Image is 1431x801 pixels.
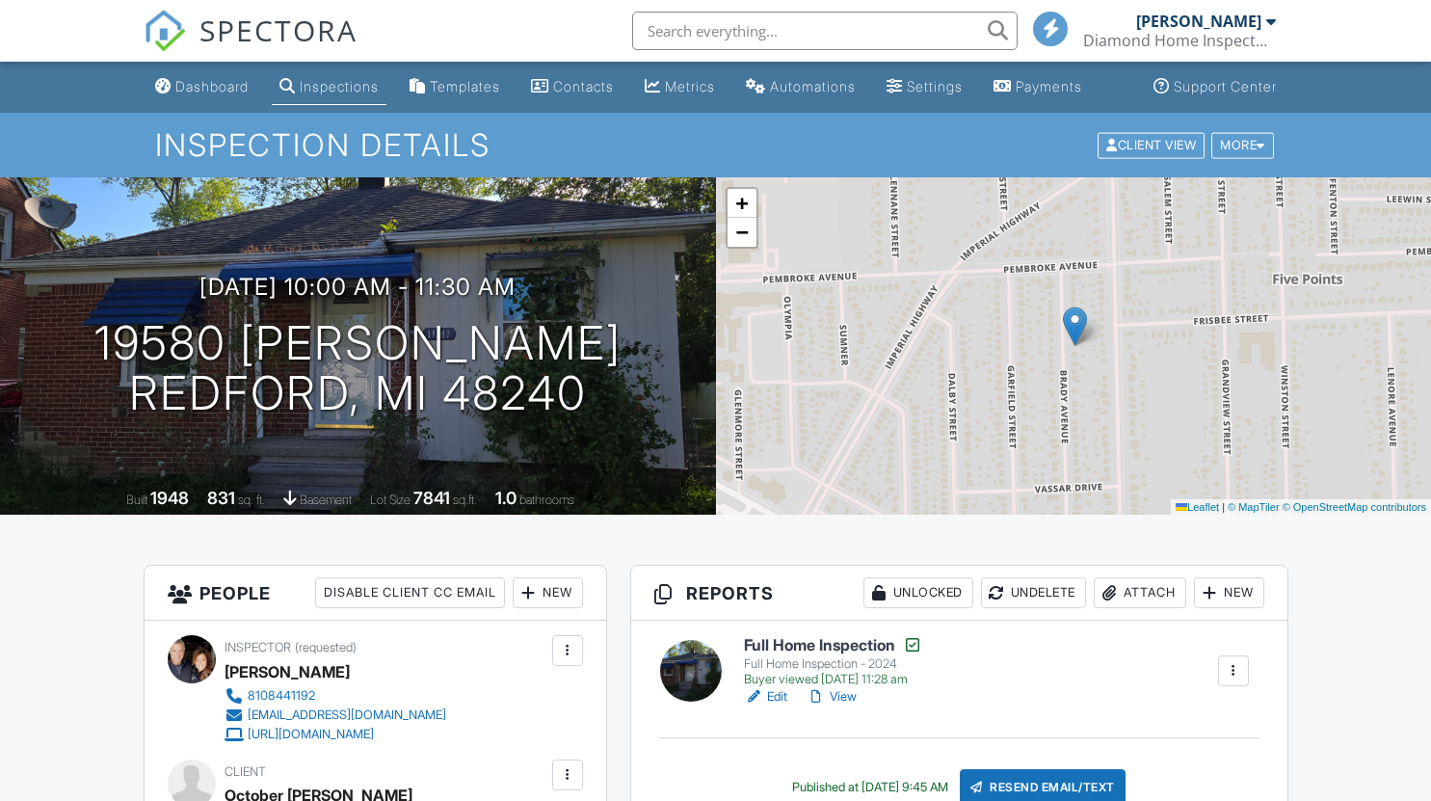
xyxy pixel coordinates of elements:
a: Zoom out [728,218,756,247]
div: Support Center [1174,78,1277,94]
div: Inspections [300,78,379,94]
div: Undelete [981,577,1086,608]
h3: People [145,566,606,621]
div: Metrics [665,78,715,94]
a: Dashboard [147,69,256,105]
span: SPECTORA [199,10,358,50]
a: Settings [879,69,970,105]
div: 1.0 [495,488,517,508]
a: Inspections [272,69,386,105]
a: [EMAIL_ADDRESS][DOMAIN_NAME] [225,706,446,725]
a: Contacts [523,69,622,105]
div: Client View [1098,132,1205,158]
div: Attach [1094,577,1186,608]
a: SPECTORA [144,26,358,67]
a: Leaflet [1176,501,1219,513]
div: Dashboard [175,78,249,94]
span: basement [300,493,352,507]
h3: [DATE] 10:00 am - 11:30 am [199,274,516,300]
span: bathrooms [519,493,574,507]
span: sq. ft. [238,493,265,507]
h1: 19580 [PERSON_NAME] REDFORD, MI 48240 [94,318,622,420]
a: [URL][DOMAIN_NAME] [225,725,446,744]
div: Settings [907,78,963,94]
a: View [807,687,857,707]
a: © OpenStreetMap contributors [1283,501,1426,513]
div: 8108441192 [248,688,315,704]
div: Disable Client CC Email [315,577,505,608]
div: More [1211,132,1274,158]
span: sq.ft. [453,493,477,507]
div: 1948 [150,488,189,508]
a: Full Home Inspection Full Home Inspection - 2024 Buyer viewed [DATE] 11:28 am [744,635,922,687]
span: | [1222,501,1225,513]
div: [PERSON_NAME] [1136,12,1261,31]
a: 8108441192 [225,686,446,706]
img: The Best Home Inspection Software - Spectora [144,10,186,52]
a: Zoom in [728,189,756,218]
span: (requested) [295,640,357,654]
div: New [1194,577,1264,608]
div: Published at [DATE] 9:45 AM [792,780,948,795]
img: Marker [1063,307,1087,346]
a: Automations (Basic) [738,69,863,105]
span: Lot Size [370,493,411,507]
div: [URL][DOMAIN_NAME] [248,727,374,742]
div: Buyer viewed [DATE] 11:28 am [744,672,922,687]
div: Payments [1016,78,1082,94]
h3: Reports [631,566,1287,621]
span: Client [225,764,266,779]
a: Client View [1096,137,1209,151]
h1: Inspection Details [155,128,1275,162]
div: Templates [430,78,500,94]
a: Metrics [637,69,723,105]
div: Full Home Inspection - 2024 [744,656,922,672]
div: New [513,577,583,608]
span: + [735,191,748,215]
input: Search everything... [632,12,1018,50]
a: Edit [744,687,787,707]
h6: Full Home Inspection [744,635,922,654]
span: Built [126,493,147,507]
a: Templates [402,69,508,105]
div: 7841 [413,488,450,508]
span: − [735,220,748,244]
div: [EMAIL_ADDRESS][DOMAIN_NAME] [248,708,446,723]
div: Contacts [553,78,614,94]
span: Inspector [225,640,291,654]
a: Payments [986,69,1090,105]
div: [PERSON_NAME] [225,657,350,686]
a: © MapTiler [1228,501,1280,513]
div: Automations [770,78,856,94]
div: Unlocked [863,577,973,608]
div: Diamond Home Inspectors [1083,31,1276,50]
div: 831 [207,488,235,508]
a: Support Center [1146,69,1285,105]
